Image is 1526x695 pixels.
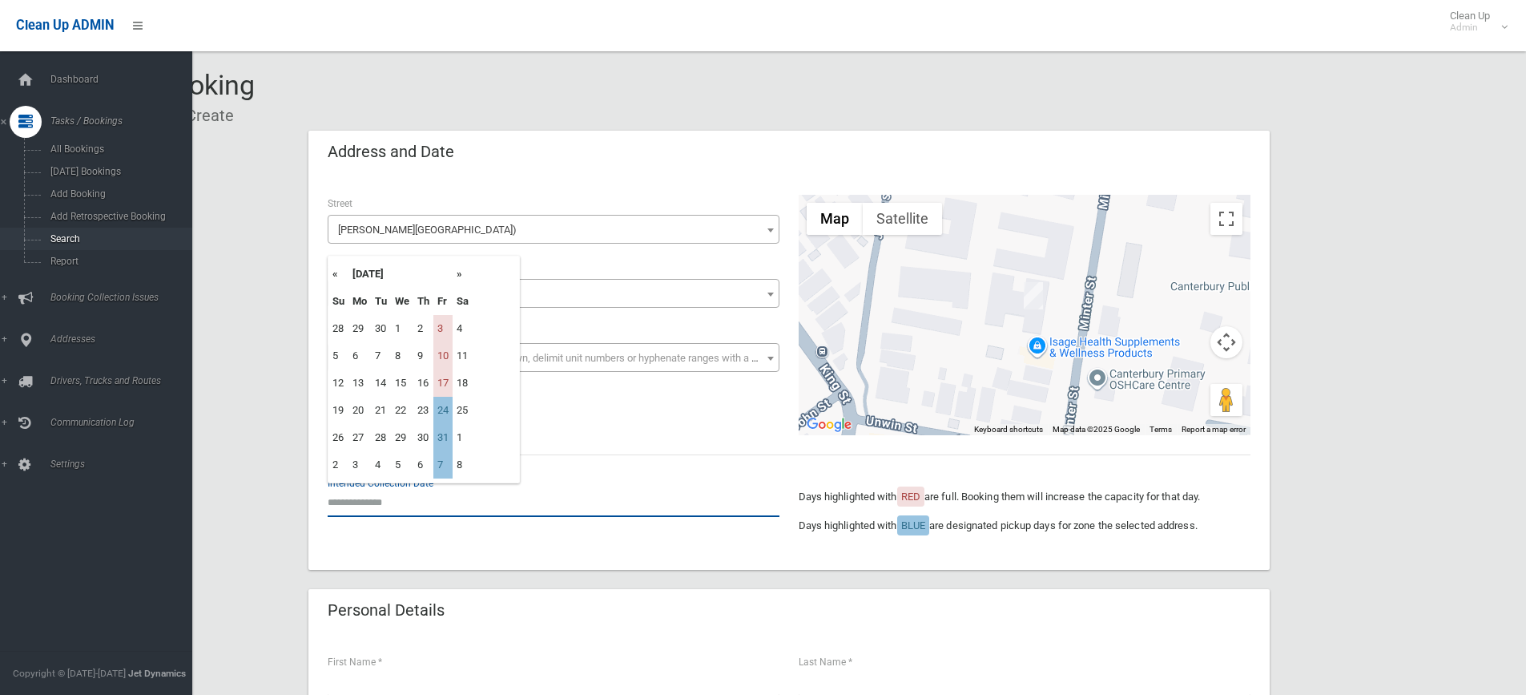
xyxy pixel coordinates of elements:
[348,288,371,315] th: Mo
[413,397,433,424] td: 23
[46,417,204,428] span: Communication Log
[799,487,1250,507] p: Days highlighted with are full. Booking them will increase the capacity for that day.
[453,370,473,397] td: 18
[13,668,126,679] span: Copyright © [DATE]-[DATE]
[453,261,473,288] th: »
[1442,10,1506,34] span: Clean Up
[371,397,391,424] td: 21
[803,414,856,435] a: Open this area in Google Maps (opens a new window)
[1053,425,1140,434] span: Map data ©2025 Google
[371,451,391,479] td: 4
[332,219,775,241] span: Minter Street (CANTERBURY 2193)
[391,451,413,479] td: 5
[901,519,925,531] span: BLUE
[413,370,433,397] td: 16
[328,315,348,342] td: 28
[46,115,204,127] span: Tasks / Bookings
[348,451,371,479] td: 3
[128,668,186,679] strong: Jet Dynamics
[391,288,413,315] th: We
[391,424,413,451] td: 29
[413,424,433,451] td: 30
[46,143,191,155] span: All Bookings
[433,288,453,315] th: Fr
[433,397,453,424] td: 24
[328,370,348,397] td: 12
[328,261,348,288] th: «
[328,424,348,451] td: 26
[974,424,1043,435] button: Keyboard shortcuts
[308,136,473,168] header: Address and Date
[348,424,371,451] td: 27
[1182,425,1246,434] a: Report a map error
[453,288,473,315] th: Sa
[1210,384,1242,416] button: Drag Pegman onto the map to open Street View
[332,283,775,305] span: 38-42
[46,292,204,303] span: Booking Collection Issues
[371,370,391,397] td: 14
[348,261,453,288] th: [DATE]
[46,188,191,200] span: Add Booking
[391,342,413,370] td: 8
[46,211,191,222] span: Add Retrospective Booking
[453,342,473,370] td: 11
[46,459,204,470] span: Settings
[453,315,473,342] td: 4
[328,397,348,424] td: 19
[413,451,433,479] td: 6
[328,279,779,308] span: 38-42
[46,256,191,267] span: Report
[46,375,204,386] span: Drivers, Trucks and Routes
[433,315,453,342] td: 3
[308,595,464,626] header: Personal Details
[328,451,348,479] td: 2
[799,516,1250,535] p: Days highlighted with are designated pickup days for zone the selected address.
[371,288,391,315] th: Tu
[433,451,453,479] td: 7
[46,74,204,85] span: Dashboard
[433,342,453,370] td: 10
[453,397,473,424] td: 25
[453,424,473,451] td: 1
[348,397,371,424] td: 20
[901,491,920,503] span: RED
[391,370,413,397] td: 15
[413,288,433,315] th: Th
[391,315,413,342] td: 1
[348,370,371,397] td: 13
[1024,282,1043,309] div: 38-42 Minter Street, CANTERBURY NSW 2193
[348,342,371,370] td: 6
[16,18,114,33] span: Clean Up ADMIN
[807,203,863,235] button: Show street map
[863,203,942,235] button: Show satellite imagery
[803,414,856,435] img: Google
[328,215,779,244] span: Minter Street (CANTERBURY 2193)
[453,451,473,479] td: 8
[391,397,413,424] td: 22
[433,370,453,397] td: 17
[433,424,453,451] td: 31
[348,315,371,342] td: 29
[413,315,433,342] td: 2
[328,288,348,315] th: Su
[46,233,191,244] span: Search
[413,342,433,370] td: 9
[1210,203,1242,235] button: Toggle fullscreen view
[1210,326,1242,358] button: Map camera controls
[371,342,391,370] td: 7
[371,424,391,451] td: 28
[338,352,786,364] span: Select the unit number from the dropdown, delimit unit numbers or hyphenate ranges with a comma
[1450,22,1490,34] small: Admin
[1150,425,1172,434] a: Terms (opens in new tab)
[175,101,234,131] li: Create
[328,342,348,370] td: 5
[46,333,204,345] span: Addresses
[46,166,191,177] span: [DATE] Bookings
[371,315,391,342] td: 30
